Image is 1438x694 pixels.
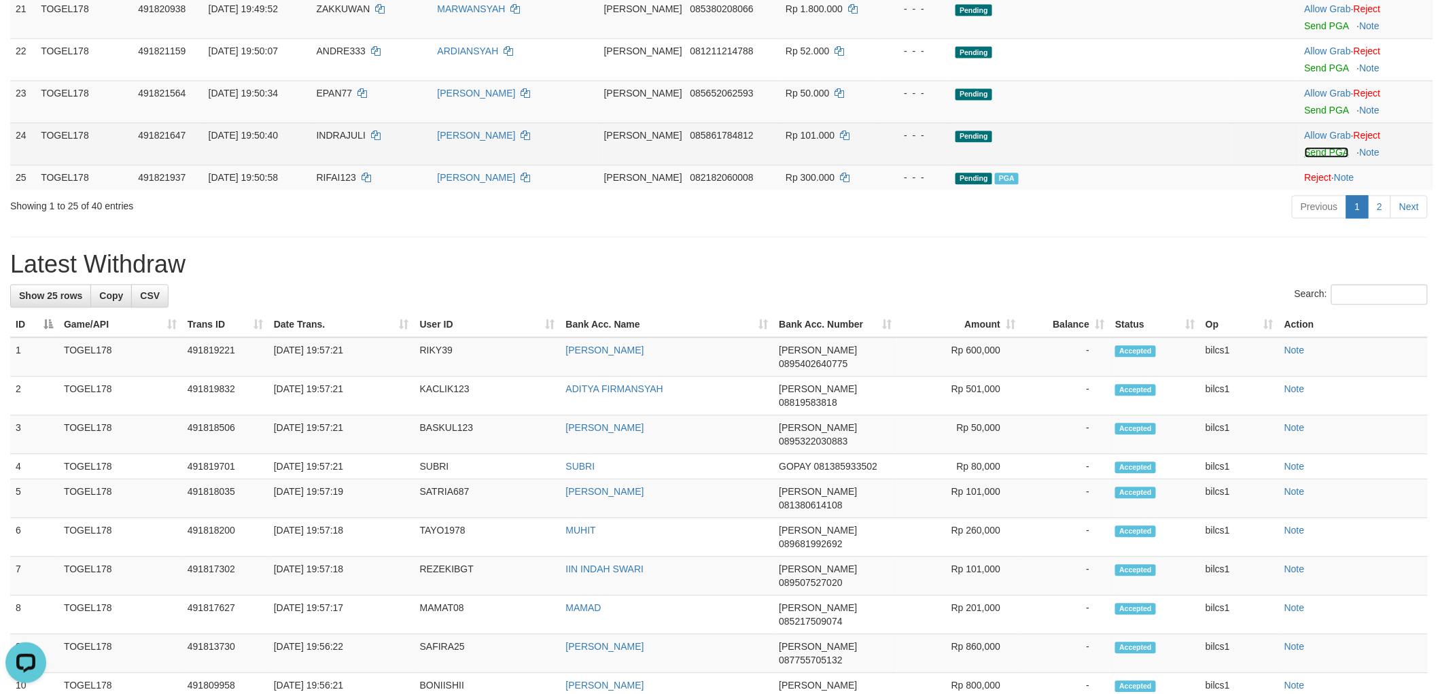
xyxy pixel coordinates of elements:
[268,595,415,634] td: [DATE] 19:57:17
[1200,454,1279,479] td: bilcs1
[10,454,58,479] td: 4
[58,312,182,337] th: Game/API: activate to sort column ascending
[779,461,811,472] span: GOPAY
[1354,3,1381,14] a: Reject
[268,479,415,518] td: [DATE] 19:57:19
[566,525,596,536] a: MUHIT
[1200,479,1279,518] td: bilcs1
[1021,454,1110,479] td: -
[1021,337,1110,377] td: -
[779,486,857,497] span: [PERSON_NAME]
[415,337,561,377] td: RIKY39
[779,436,847,447] span: Copy 0895322030883 to clipboard
[182,415,268,454] td: 491818506
[1021,557,1110,595] td: -
[1200,518,1279,557] td: bilcs1
[566,563,644,574] a: IIN INDAH SWARI
[1346,195,1369,218] a: 1
[58,634,182,673] td: TOGEL178
[1284,345,1305,355] a: Note
[1021,634,1110,673] td: -
[1200,337,1279,377] td: bilcs1
[1284,383,1305,394] a: Note
[897,312,1021,337] th: Amount: activate to sort column ascending
[786,88,830,99] span: Rp 50.000
[1334,172,1354,183] a: Note
[1295,284,1428,305] label: Search:
[317,88,353,99] span: EPAN77
[1200,634,1279,673] td: bilcs1
[779,422,857,433] span: [PERSON_NAME]
[779,383,857,394] span: [PERSON_NAME]
[10,80,35,122] td: 23
[438,172,516,183] a: [PERSON_NAME]
[779,397,837,408] span: Copy 08819583818 to clipboard
[1200,377,1279,415] td: bilcs1
[268,415,415,454] td: [DATE] 19:57:21
[58,377,182,415] td: TOGEL178
[1279,312,1428,337] th: Action
[1360,63,1380,73] a: Note
[268,634,415,673] td: [DATE] 19:56:22
[1368,195,1391,218] a: 2
[58,479,182,518] td: TOGEL178
[1115,423,1156,434] span: Accepted
[566,461,595,472] a: SUBRI
[35,122,133,164] td: TOGEL178
[1305,63,1349,73] a: Send PGA
[1110,312,1200,337] th: Status: activate to sort column ascending
[1021,312,1110,337] th: Balance: activate to sort column ascending
[182,479,268,518] td: 491818035
[10,164,35,190] td: 25
[1021,518,1110,557] td: -
[779,641,857,652] span: [PERSON_NAME]
[10,38,35,80] td: 22
[566,486,644,497] a: [PERSON_NAME]
[438,46,499,56] a: ARDIANSYAH
[779,655,842,665] span: Copy 087755705132 to clipboard
[690,46,754,56] span: Copy 081211214788 to clipboard
[1292,195,1346,218] a: Previous
[5,5,46,46] button: Open LiveChat chat widget
[1284,486,1305,497] a: Note
[604,130,682,141] span: [PERSON_NAME]
[10,557,58,595] td: 7
[1390,195,1428,218] a: Next
[1305,20,1349,31] a: Send PGA
[138,46,186,56] span: 491821159
[1305,3,1354,14] span: ·
[35,38,133,80] td: TOGEL178
[209,88,278,99] span: [DATE] 19:50:34
[317,46,366,56] span: ANDRE333
[182,337,268,377] td: 491819221
[786,172,835,183] span: Rp 300.000
[566,641,644,652] a: [PERSON_NAME]
[90,284,132,307] a: Copy
[35,80,133,122] td: TOGEL178
[415,312,561,337] th: User ID: activate to sort column ascending
[566,383,663,394] a: ADITYA FIRMANSYAH
[209,172,278,183] span: [DATE] 19:50:58
[1284,461,1305,472] a: Note
[268,454,415,479] td: [DATE] 19:57:21
[58,518,182,557] td: TOGEL178
[786,130,835,141] span: Rp 101.000
[1021,377,1110,415] td: -
[690,172,754,183] span: Copy 082182060008 to clipboard
[1115,462,1156,473] span: Accepted
[58,595,182,634] td: TOGEL178
[1284,641,1305,652] a: Note
[10,518,58,557] td: 6
[897,518,1021,557] td: Rp 260,000
[1305,46,1354,56] span: ·
[1305,3,1351,14] a: Allow Grab
[1305,88,1351,99] a: Allow Grab
[1305,46,1351,56] a: Allow Grab
[955,4,992,16] span: Pending
[897,415,1021,454] td: Rp 50,000
[1331,284,1428,305] input: Search:
[268,377,415,415] td: [DATE] 19:57:21
[604,3,682,14] span: [PERSON_NAME]
[604,172,682,183] span: [PERSON_NAME]
[1360,105,1380,116] a: Note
